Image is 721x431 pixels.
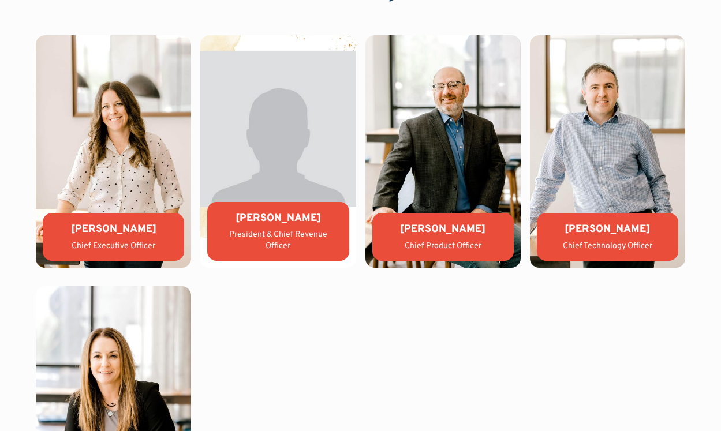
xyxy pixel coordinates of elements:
[546,241,669,252] div: Chief Technology Officer
[200,35,356,268] img: Jason Wiley
[216,229,339,252] div: President & Chief Revenue Officer
[546,222,669,237] div: [PERSON_NAME]
[382,241,505,252] div: Chief Product Officer
[36,35,191,268] img: Lauren Donalson
[216,211,339,226] div: [PERSON_NAME]
[365,35,521,268] img: Matthew Groner
[530,35,685,268] img: Tony Compton
[382,222,505,237] div: [PERSON_NAME]
[52,241,175,252] div: Chief Executive Officer
[52,222,175,237] div: [PERSON_NAME]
